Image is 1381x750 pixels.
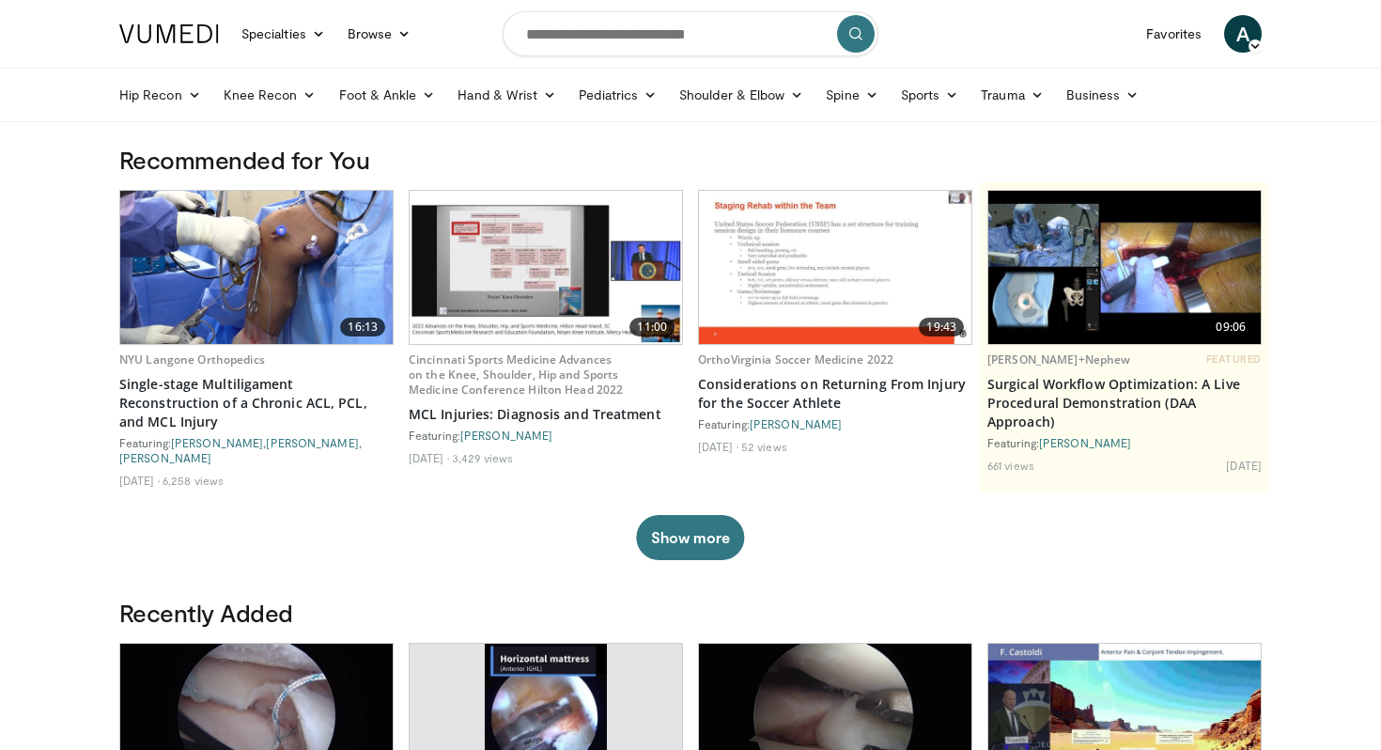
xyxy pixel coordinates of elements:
div: Featuring: [409,428,683,443]
a: A [1224,15,1262,53]
h3: Recommended for You [119,145,1262,175]
a: [PERSON_NAME] [119,451,211,464]
a: Shoulder & Elbow [668,76,815,114]
img: 9590ff07-fbe8-48fd-8372-3a4e4d58419d.620x360_q85_upscale.jpg [410,191,682,344]
a: NYU Langone Orthopedics [119,352,265,367]
a: Hip Recon [108,76,212,114]
span: 09:06 [1208,318,1253,336]
h3: Recently Added [119,598,1262,628]
a: Business [1055,76,1151,114]
a: Foot & Ankle [328,76,447,114]
span: 11:00 [629,318,675,336]
a: OrthoVirginia Soccer Medicine 2022 [698,352,893,367]
a: Sports [890,76,970,114]
li: [DATE] [698,439,738,454]
li: [DATE] [1226,458,1262,473]
a: 11:00 [410,191,682,344]
button: Show more [636,515,744,560]
div: Featuring: [698,416,972,431]
li: 3,429 views [452,450,513,465]
a: Knee Recon [212,76,328,114]
a: [PERSON_NAME] [750,417,842,430]
input: Search topics, interventions [503,11,878,56]
img: VuMedi Logo [119,24,219,43]
li: 6,258 views [163,473,224,488]
a: Pediatrics [567,76,668,114]
a: Cincinnati Sports Medicine Advances on the Knee, Shoulder, Hip and Sports Medicine Conference Hil... [409,352,623,398]
span: 19:43 [919,318,964,336]
a: Trauma [970,76,1055,114]
img: bcfc90b5-8c69-4b20-afee-af4c0acaf118.620x360_q85_upscale.jpg [988,191,1261,344]
a: 19:43 [699,191,971,344]
a: Surgical Workflow Optimization: A Live Procedural Demonstration (DAA Approach) [987,375,1262,431]
a: Spine [815,76,889,114]
li: [DATE] [409,450,449,465]
img: ad0bd3d9-2ac2-4b25-9c44-384141dd66f6.jpg.620x360_q85_upscale.jpg [120,191,393,344]
li: [DATE] [119,473,160,488]
div: Featuring: [987,435,1262,450]
a: MCL Injuries: Diagnosis and Treatment [409,405,683,424]
img: b620ebdb-6ac0-4300-bd91-7533120fb6d5.620x360_q85_upscale.jpg [699,191,971,344]
a: [PERSON_NAME]+Nephew [987,352,1130,367]
a: [PERSON_NAME] [460,429,552,442]
a: 16:13 [120,191,393,344]
a: Hand & Wrist [446,76,567,114]
a: Considerations on Returning From Injury for the Soccer Athlete [698,375,972,413]
a: 09:06 [988,191,1261,344]
div: Featuring: , , [119,435,394,465]
a: [PERSON_NAME] [1039,436,1131,449]
a: Browse [336,15,423,53]
a: [PERSON_NAME] [171,436,263,449]
span: 16:13 [340,318,385,336]
a: Specialties [230,15,336,53]
li: 52 views [741,439,787,454]
li: 661 views [987,458,1034,473]
a: [PERSON_NAME] [266,436,358,449]
span: FEATURED [1206,352,1262,366]
a: Favorites [1135,15,1213,53]
a: Single-stage Multiligament Reconstruction of a Chronic ACL, PCL, and MCL Injury [119,375,394,431]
